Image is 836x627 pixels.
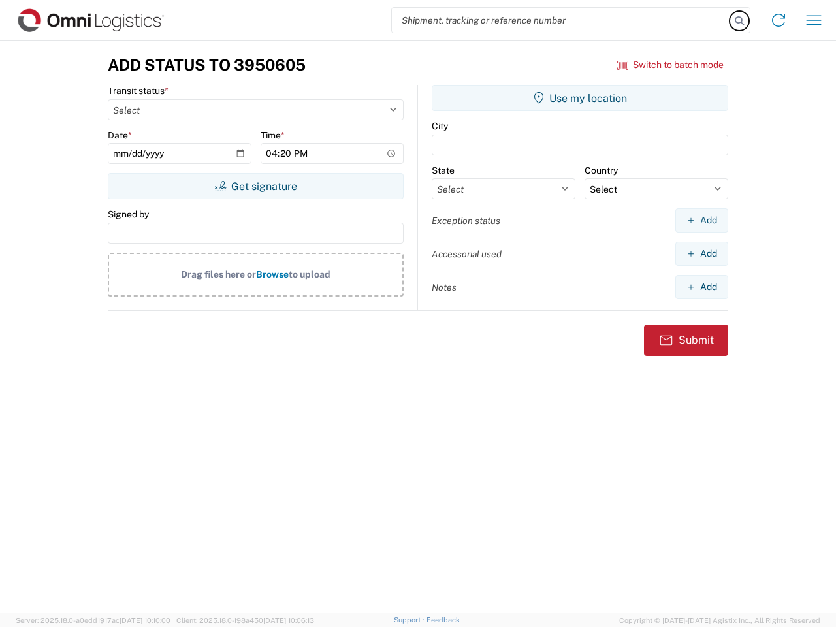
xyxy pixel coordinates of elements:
[432,248,502,260] label: Accessorial used
[108,173,404,199] button: Get signature
[617,54,724,76] button: Switch to batch mode
[392,8,730,33] input: Shipment, tracking or reference number
[263,617,314,624] span: [DATE] 10:06:13
[426,616,460,624] a: Feedback
[108,129,132,141] label: Date
[256,269,289,280] span: Browse
[675,275,728,299] button: Add
[176,617,314,624] span: Client: 2025.18.0-198a450
[675,208,728,233] button: Add
[585,165,618,176] label: Country
[432,85,728,111] button: Use my location
[16,617,170,624] span: Server: 2025.18.0-a0edd1917ac
[675,242,728,266] button: Add
[619,615,820,626] span: Copyright © [DATE]-[DATE] Agistix Inc., All Rights Reserved
[108,85,169,97] label: Transit status
[108,208,149,220] label: Signed by
[432,215,500,227] label: Exception status
[432,165,455,176] label: State
[108,56,306,74] h3: Add Status to 3950605
[394,616,426,624] a: Support
[261,129,285,141] label: Time
[181,269,256,280] span: Drag files here or
[432,281,457,293] label: Notes
[644,325,728,356] button: Submit
[120,617,170,624] span: [DATE] 10:10:00
[432,120,448,132] label: City
[289,269,330,280] span: to upload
